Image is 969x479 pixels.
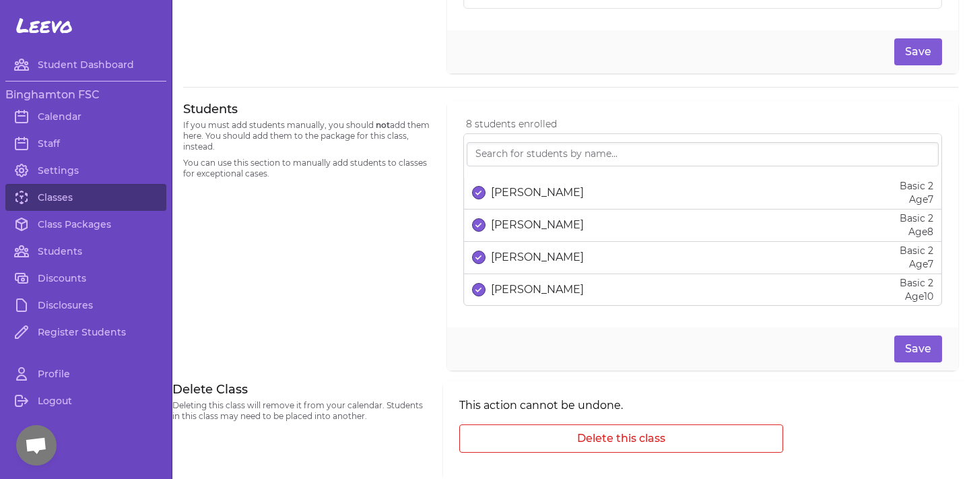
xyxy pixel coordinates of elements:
a: Settings [5,157,166,184]
span: Leevo [16,13,73,38]
p: Basic 2 [900,179,933,193]
p: Basic 2 [900,212,933,225]
p: Age 10 [900,290,933,303]
p: If you must add students manually, you should add them here. You should add them to the package f... [183,120,431,152]
button: select date [472,251,486,264]
button: Save [894,38,942,65]
a: Register Students [5,319,166,346]
a: Disclosures [5,292,166,319]
p: [PERSON_NAME] [491,282,584,298]
p: Age 7 [900,193,933,206]
h3: Binghamton FSC [5,87,166,103]
p: You can use this section to manually add students to classes for exceptional cases. [183,158,431,179]
p: [PERSON_NAME] [491,249,584,265]
a: Profile [5,360,166,387]
a: Students [5,238,166,265]
a: Calendar [5,103,166,130]
p: [PERSON_NAME] [491,185,584,201]
a: Class Packages [5,211,166,238]
h3: Delete Class [172,381,427,397]
p: Basic 2 [900,244,933,257]
button: select date [472,186,486,199]
p: Age 7 [900,257,933,271]
button: select date [472,283,486,296]
a: Student Dashboard [5,51,166,78]
button: select date [472,218,486,232]
a: Logout [5,387,166,414]
div: Open chat [16,425,57,466]
button: Delete this class [459,424,782,453]
p: Age 8 [900,225,933,238]
p: [PERSON_NAME] [491,217,584,233]
p: 8 students enrolled [466,117,942,131]
button: Save [894,336,942,362]
a: Staff [5,130,166,157]
a: Classes [5,184,166,211]
p: This action cannot be undone. [459,397,782,414]
a: Discounts [5,265,166,292]
span: not [376,120,390,130]
p: Basic 2 [900,276,933,290]
input: Search for students by name... [467,142,939,166]
h3: Students [183,101,431,117]
p: Deleting this class will remove it from your calendar. Students in this class may need to be plac... [172,400,427,422]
